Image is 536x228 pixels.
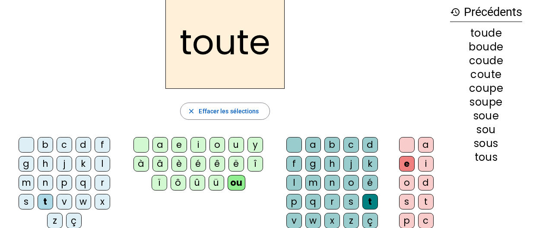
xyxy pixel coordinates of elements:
[324,137,340,153] div: b
[95,194,110,209] div: x
[180,103,270,120] button: Effacer les sélections
[286,156,302,172] div: f
[247,156,263,172] div: î
[450,83,522,94] div: coupe
[450,56,522,66] div: coude
[76,137,91,153] div: d
[343,194,359,209] div: s
[38,175,53,191] div: n
[95,175,110,191] div: r
[305,194,321,209] div: q
[190,156,206,172] div: é
[19,194,34,209] div: s
[362,194,378,209] div: t
[324,156,340,172] div: h
[362,175,378,191] div: é
[171,137,187,153] div: e
[19,156,34,172] div: g
[57,137,72,153] div: c
[57,156,72,172] div: j
[76,156,91,172] div: k
[305,175,321,191] div: m
[450,42,522,52] div: boude
[418,175,434,191] div: d
[450,111,522,121] div: soue
[209,137,225,153] div: o
[324,194,340,209] div: r
[228,175,245,191] div: ou
[450,69,522,80] div: coute
[399,175,415,191] div: o
[362,156,378,172] div: k
[418,156,434,172] div: i
[95,137,110,153] div: f
[450,3,522,22] h3: Précédents
[38,137,53,153] div: b
[450,28,522,38] div: toude
[57,194,72,209] div: v
[38,156,53,172] div: h
[450,7,460,17] mat-icon: history
[228,137,244,153] div: u
[399,194,415,209] div: s
[228,156,244,172] div: ë
[450,152,522,162] div: tous
[450,97,522,107] div: soupe
[209,175,224,191] div: ü
[38,194,53,209] div: t
[190,137,206,153] div: i
[418,137,434,153] div: a
[76,175,91,191] div: q
[152,137,168,153] div: a
[171,175,186,191] div: ô
[152,175,167,191] div: ï
[450,125,522,135] div: sou
[324,175,340,191] div: n
[57,175,72,191] div: p
[187,107,195,115] mat-icon: close
[343,137,359,153] div: c
[209,156,225,172] div: ê
[418,194,434,209] div: t
[133,156,149,172] div: à
[19,175,34,191] div: m
[362,137,378,153] div: d
[450,138,522,149] div: sous
[286,175,302,191] div: l
[199,106,259,116] span: Effacer les sélections
[343,175,359,191] div: o
[305,137,321,153] div: a
[247,137,263,153] div: y
[305,156,321,172] div: g
[190,175,205,191] div: û
[152,156,168,172] div: â
[399,156,415,172] div: e
[286,194,302,209] div: p
[95,156,110,172] div: l
[343,156,359,172] div: j
[171,156,187,172] div: è
[76,194,91,209] div: w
